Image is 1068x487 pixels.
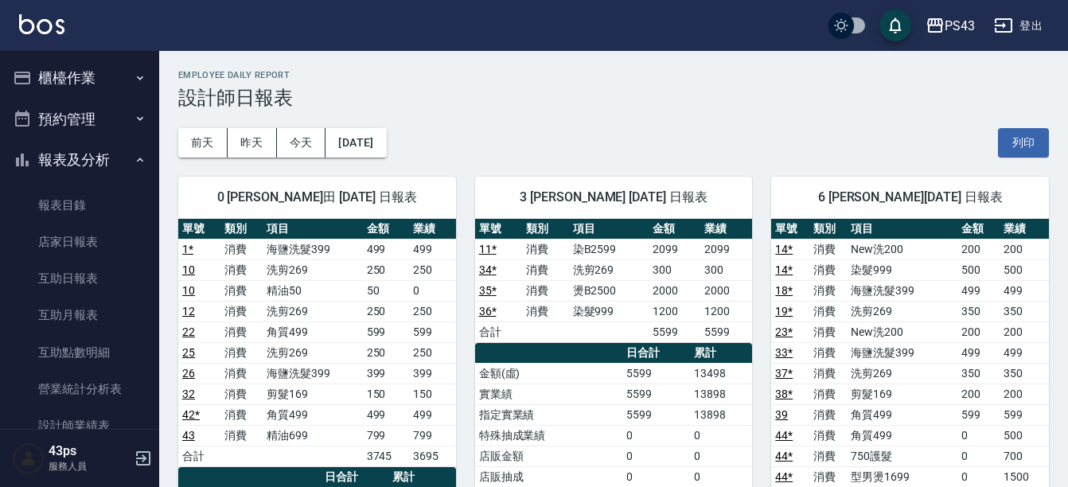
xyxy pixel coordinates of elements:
td: 750護髮 [847,446,957,466]
td: 海鹽洗髮399 [263,363,362,384]
td: 399 [363,363,410,384]
h5: 43ps [49,443,130,459]
th: 類別 [522,219,569,240]
th: 單號 [771,219,809,240]
img: Person [13,442,45,474]
span: 3 [PERSON_NAME] [DATE] 日報表 [494,189,734,205]
div: PS43 [945,16,975,36]
td: 消費 [220,342,263,363]
td: 399 [409,363,456,384]
th: 類別 [220,219,263,240]
td: 350 [1000,301,1049,321]
td: 洗剪269 [263,342,362,363]
td: 消費 [809,321,847,342]
td: 消費 [220,404,263,425]
td: 剪髮169 [847,384,957,404]
td: 剪髮169 [263,384,362,404]
td: 499 [1000,280,1049,301]
td: 消費 [809,466,847,487]
td: 燙B2500 [569,280,649,301]
td: 5599 [622,404,690,425]
td: 消費 [220,321,263,342]
a: 10 [182,284,195,297]
td: 1200 [700,301,752,321]
a: 43 [182,429,195,442]
td: 2000 [700,280,752,301]
button: 昨天 [228,128,277,158]
td: 599 [1000,404,1049,425]
td: New洗200 [847,321,957,342]
td: 499 [363,404,410,425]
td: 洗剪269 [569,259,649,280]
td: 染B2599 [569,239,649,259]
td: 型男燙1699 [847,466,957,487]
td: 13898 [690,384,753,404]
td: 店販抽成 [475,466,622,487]
td: 消費 [809,363,847,384]
td: 合計 [178,446,220,466]
td: 150 [409,384,456,404]
td: 消費 [220,301,263,321]
td: 消費 [522,239,569,259]
td: 5599 [622,384,690,404]
td: 0 [957,466,999,487]
td: 消費 [220,363,263,384]
td: 499 [409,239,456,259]
th: 業績 [700,219,752,240]
td: 消費 [522,301,569,321]
a: 店家日報表 [6,224,153,260]
td: 實業績 [475,384,622,404]
button: 今天 [277,128,326,158]
td: 350 [957,301,999,321]
td: 合計 [475,321,522,342]
td: 799 [363,425,410,446]
td: 消費 [809,259,847,280]
td: 海鹽洗髮399 [263,239,362,259]
td: 1200 [649,301,700,321]
span: 0 [PERSON_NAME]田 [DATE] 日報表 [197,189,437,205]
th: 日合計 [622,343,690,364]
td: 金額(虛) [475,363,622,384]
button: 櫃檯作業 [6,57,153,99]
p: 服務人員 [49,459,130,473]
td: 消費 [809,342,847,363]
td: 150 [363,384,410,404]
td: 300 [700,259,752,280]
td: 500 [957,259,999,280]
a: 22 [182,325,195,338]
th: 項目 [569,219,649,240]
a: 12 [182,305,195,318]
td: 海鹽洗髮399 [847,280,957,301]
td: 精油50 [263,280,362,301]
table: a dense table [475,219,753,343]
td: 0 [957,425,999,446]
td: 角質499 [847,404,957,425]
table: a dense table [178,219,456,467]
td: 200 [1000,321,1049,342]
a: 設計師業績表 [6,407,153,444]
td: 250 [363,301,410,321]
td: 200 [957,321,999,342]
button: 報表及分析 [6,139,153,181]
td: 50 [363,280,410,301]
td: 消費 [809,425,847,446]
h2: Employee Daily Report [178,70,1049,80]
td: 0 [690,466,753,487]
a: 互助點數明細 [6,334,153,371]
th: 業績 [409,219,456,240]
td: 消費 [522,280,569,301]
a: 25 [182,346,195,359]
button: 列印 [998,128,1049,158]
td: 特殊抽成業績 [475,425,622,446]
th: 累計 [690,343,753,364]
th: 類別 [809,219,847,240]
td: 250 [409,259,456,280]
a: 營業統計分析表 [6,371,153,407]
td: 角質499 [847,425,957,446]
td: 消費 [220,259,263,280]
td: 599 [409,321,456,342]
th: 單號 [475,219,522,240]
td: 1500 [1000,466,1049,487]
td: 799 [409,425,456,446]
td: 染髮999 [847,259,957,280]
